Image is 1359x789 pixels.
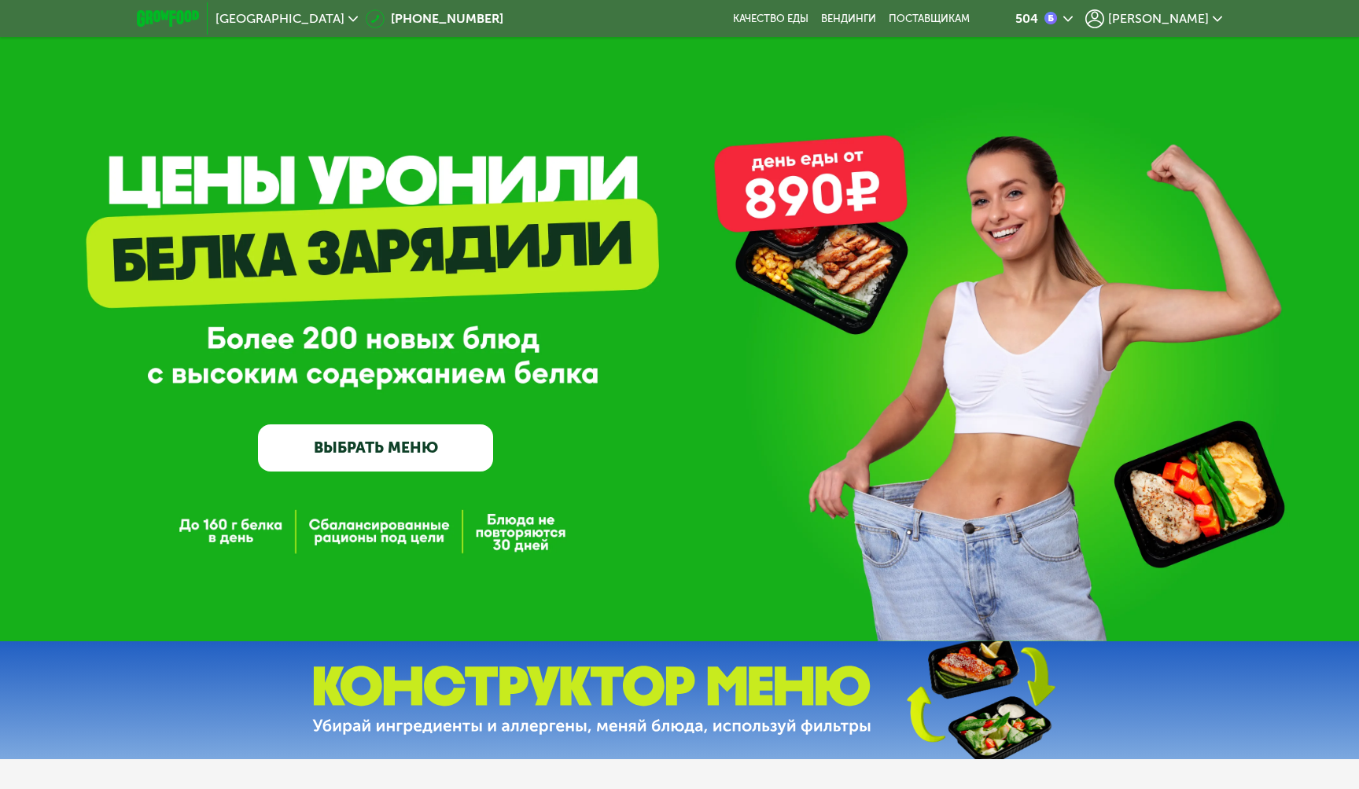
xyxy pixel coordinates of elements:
[258,424,493,472] a: ВЫБРАТЬ МЕНЮ
[821,13,876,25] a: Вендинги
[215,13,344,25] span: [GEOGRAPHIC_DATA]
[733,13,808,25] a: Качество еды
[1108,13,1209,25] span: [PERSON_NAME]
[366,9,503,28] a: [PHONE_NUMBER]
[1015,13,1038,25] div: 504
[889,13,970,25] div: поставщикам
